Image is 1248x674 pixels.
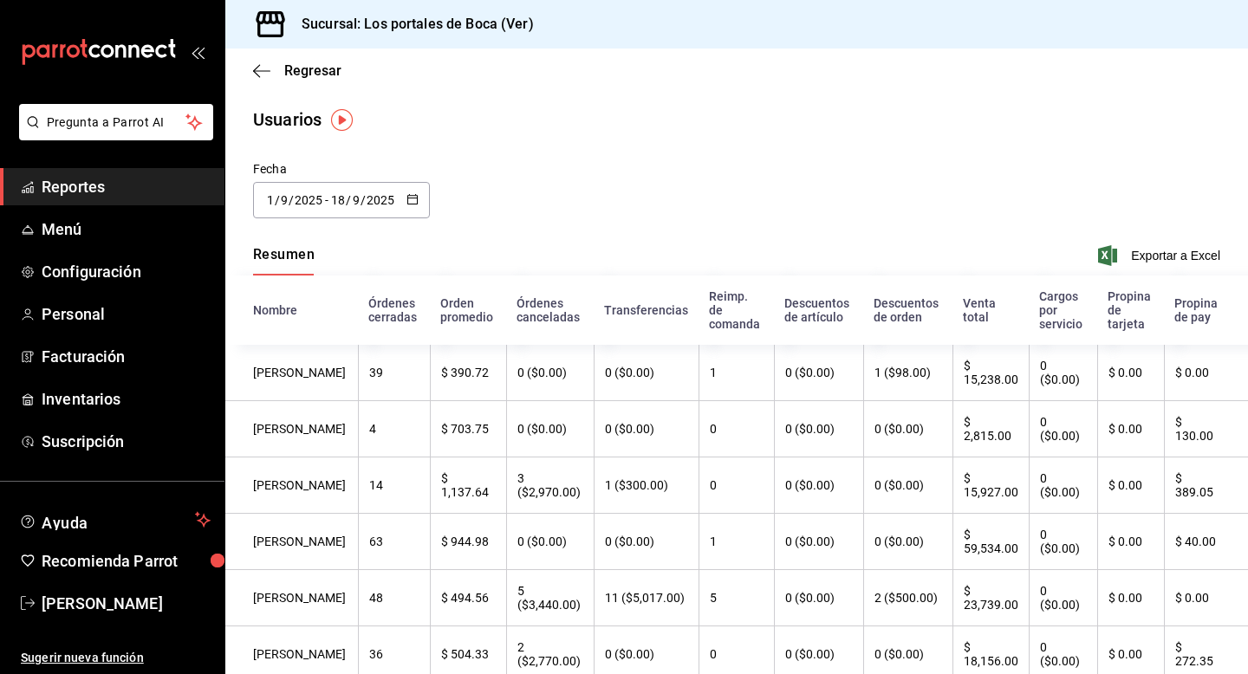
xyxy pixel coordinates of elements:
[952,401,1030,457] th: $ 2,815.00
[594,457,699,514] th: 1 ($300.00)
[1029,275,1096,345] th: Cargos por servicio
[1164,275,1248,345] th: Propina de pay
[1029,514,1096,570] th: 0 ($0.00)
[352,193,361,207] input: Month
[1029,570,1096,626] th: 0 ($0.00)
[1029,457,1096,514] th: 0 ($0.00)
[506,401,594,457] th: 0 ($0.00)
[1029,345,1096,401] th: 0 ($0.00)
[346,193,351,207] span: /
[12,126,213,144] a: Pregunta a Parrot AI
[191,45,205,59] button: open_drawer_menu
[952,457,1030,514] th: $ 15,927.00
[42,217,211,241] span: Menú
[42,387,211,411] span: Inventarios
[863,457,952,514] th: 0 ($0.00)
[225,570,358,626] th: [PERSON_NAME]
[42,549,211,573] span: Recomienda Parrot
[594,401,699,457] th: 0 ($0.00)
[699,401,774,457] th: 0
[1097,345,1165,401] th: $ 0.00
[358,457,430,514] th: 14
[225,401,358,457] th: [PERSON_NAME]
[774,514,863,570] th: 0 ($0.00)
[42,509,188,530] span: Ayuda
[430,570,505,626] th: $ 494.56
[863,570,952,626] th: 2 ($500.00)
[358,345,430,401] th: 39
[358,570,430,626] th: 48
[430,275,505,345] th: Orden promedio
[275,193,280,207] span: /
[225,275,358,345] th: Nombre
[863,345,952,401] th: 1 ($98.00)
[330,193,346,207] input: Day
[699,570,774,626] th: 5
[253,62,341,79] button: Regresar
[225,514,358,570] th: [PERSON_NAME]
[594,275,699,345] th: Transferencias
[1164,345,1248,401] th: $ 0.00
[1097,514,1165,570] th: $ 0.00
[506,275,594,345] th: Órdenes canceladas
[42,592,211,615] span: [PERSON_NAME]
[47,113,186,132] span: Pregunta a Parrot AI
[430,457,505,514] th: $ 1,137.64
[284,62,341,79] span: Regresar
[506,570,594,626] th: 5 ($3,440.00)
[594,570,699,626] th: 11 ($5,017.00)
[863,514,952,570] th: 0 ($0.00)
[699,514,774,570] th: 1
[863,401,952,457] th: 0 ($0.00)
[288,14,534,35] h3: Sucursal: Los portales de Boca (Ver)
[225,345,358,401] th: [PERSON_NAME]
[506,345,594,401] th: 0 ($0.00)
[325,193,328,207] span: -
[952,514,1030,570] th: $ 59,534.00
[774,570,863,626] th: 0 ($0.00)
[699,275,774,345] th: Reimp. de comanda
[594,345,699,401] th: 0 ($0.00)
[774,345,863,401] th: 0 ($0.00)
[42,175,211,198] span: Reportes
[1102,245,1220,266] button: Exportar a Excel
[774,275,863,345] th: Descuentos de artículo
[1029,401,1096,457] th: 0 ($0.00)
[253,246,315,275] button: Resumen
[952,345,1030,401] th: $ 15,238.00
[506,514,594,570] th: 0 ($0.00)
[430,345,505,401] th: $ 390.72
[358,275,430,345] th: Órdenes cerradas
[253,107,322,133] div: Usuarios
[366,193,395,207] input: Year
[253,160,430,178] div: Fecha
[1097,570,1165,626] th: $ 0.00
[952,275,1030,345] th: Venta total
[774,401,863,457] th: 0 ($0.00)
[774,457,863,514] th: 0 ($0.00)
[358,514,430,570] th: 63
[19,104,213,140] button: Pregunta a Parrot AI
[1097,457,1165,514] th: $ 0.00
[863,275,952,345] th: Descuentos de orden
[1164,514,1248,570] th: $ 40.00
[594,514,699,570] th: 0 ($0.00)
[430,401,505,457] th: $ 703.75
[331,109,353,131] img: Tooltip marker
[21,649,211,667] span: Sugerir nueva función
[1097,401,1165,457] th: $ 0.00
[361,193,366,207] span: /
[1164,570,1248,626] th: $ 0.00
[294,193,323,207] input: Year
[42,302,211,326] span: Personal
[1097,275,1165,345] th: Propina de tarjeta
[253,246,315,275] div: navigation tabs
[42,345,211,368] span: Facturación
[699,345,774,401] th: 1
[42,260,211,283] span: Configuración
[225,457,358,514] th: [PERSON_NAME]
[506,457,594,514] th: 3 ($2,970.00)
[952,570,1030,626] th: $ 23,739.00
